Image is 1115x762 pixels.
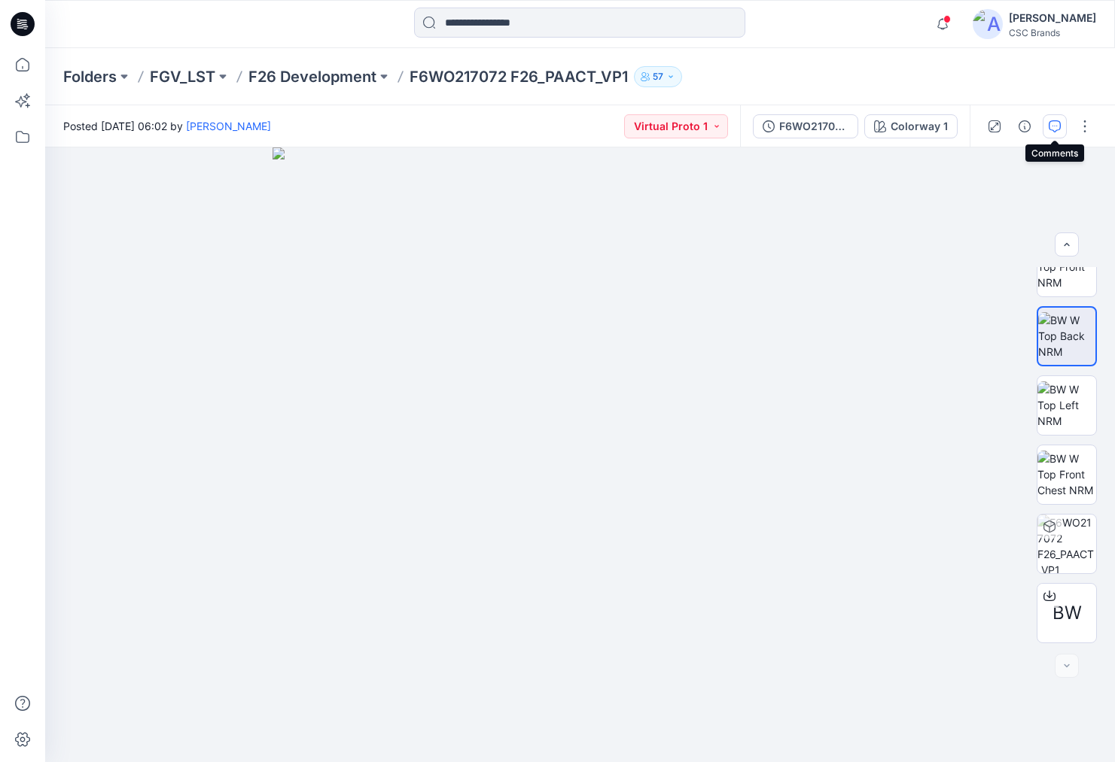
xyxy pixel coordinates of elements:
img: avatar [973,9,1003,39]
div: F6WO217072 F26_PAACT_VP1 [779,118,848,135]
span: BW [1053,600,1082,627]
a: F26 Development [248,66,376,87]
a: FGV_LST [150,66,215,87]
div: [PERSON_NAME] [1009,9,1096,27]
button: Details [1013,114,1037,138]
button: Colorway 1 [864,114,958,138]
img: eyJhbGciOiJIUzI1NiIsImtpZCI6IjAiLCJzbHQiOiJzZXMiLCJ0eXAiOiJKV1QifQ.eyJkYXRhIjp7InR5cGUiOiJzdG9yYW... [273,147,888,762]
button: F6WO217072 F26_PAACT_VP1 [753,114,858,138]
a: Folders [63,66,117,87]
img: BW W Top Back NRM [1038,312,1095,360]
img: BW W Top Front Chest NRM [1037,451,1096,498]
a: [PERSON_NAME] [186,120,271,132]
span: Posted [DATE] 06:02 by [63,118,271,134]
p: F6WO217072 F26_PAACT_VP1 [410,66,628,87]
img: BW W Top Left NRM [1037,381,1096,429]
button: 57 [634,66,682,87]
div: CSC Brands [1009,27,1096,38]
div: Colorway 1 [891,118,948,135]
img: F6WO217072 F26_PAACT_VP1 Colorway 1 [1037,515,1096,573]
p: 57 [653,68,663,85]
img: BW W Top Front NRM [1037,243,1096,290]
